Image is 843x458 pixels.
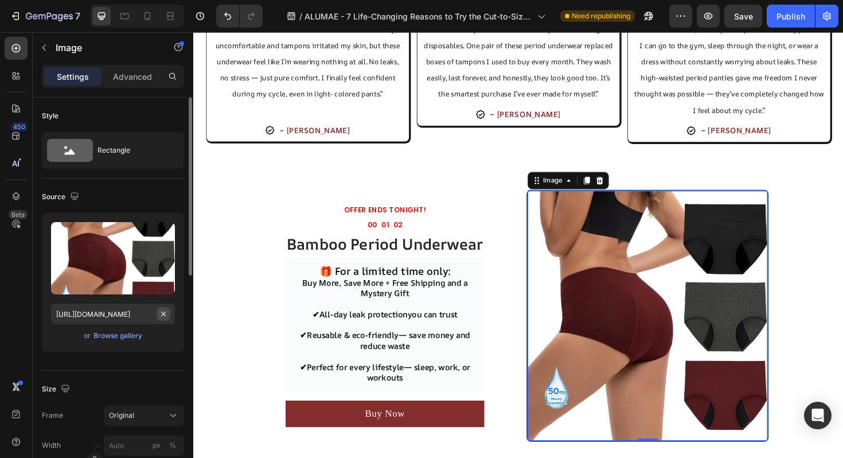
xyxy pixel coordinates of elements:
[104,405,184,426] button: Original
[734,11,753,21] span: Save
[169,440,176,451] div: %
[42,410,63,421] label: Frame
[776,10,805,22] div: Publish
[368,152,393,162] div: Image
[97,214,308,236] h2: Bamboo Period Underwear
[25,26,217,36] span: underwear feel like I’m wearing nothing at all. No leaks,
[133,246,272,261] strong: 🎁 For a limited time only:
[572,11,630,21] span: Need republishing
[97,390,308,418] a: Buy Now
[134,293,227,305] strong: All-day leak protection
[104,435,184,456] input: px%
[93,330,143,341] button: Browse gallery
[113,71,152,83] p: Advanced
[97,137,167,164] div: Rectangle
[42,189,81,205] div: Source
[199,200,207,209] div: 01
[159,183,246,194] strong: OFFER ENDS TONIGHT!
[111,248,294,372] p: Buy More, Save More + Free Shipping and a Mystery Gift ✔ you can trust ✔ — save money and reduce ...
[109,410,134,421] span: Original
[51,304,175,324] input: https://example.com/image.jpg
[166,438,179,452] button: px
[804,402,832,429] div: Open Intercom Messenger
[182,397,224,412] p: Buy Now
[9,210,28,219] div: Beta
[75,9,80,23] p: 7
[5,5,85,28] button: 7
[767,5,815,28] button: Publish
[42,111,58,121] div: Style
[299,10,302,22] span: /
[42,382,72,397] div: Size
[724,5,762,28] button: Save
[184,200,194,209] div: 00
[56,41,153,55] p: Image
[150,438,163,452] button: %
[216,5,263,28] div: Undo/Redo
[28,43,214,53] span: no stress — just pure comfort. I finally feel confident
[93,331,142,341] div: Browse gallery
[153,440,161,451] div: px
[193,32,843,458] iframe: Design area
[354,168,608,433] img: gempages_578753349894013563-c81e92d9-3668-49ca-84df-97181fefe6c2.jpg
[41,60,201,71] span: during my cycle, even in light- colored pants.”
[537,98,613,111] h2: – [PERSON_NAME]
[97,239,308,381] button: <p><span style="background-color:rgba(237,237,237,0);font-size:19px;"><strong>🎁 For a limited tim...
[314,81,390,94] h2: – [PERSON_NAME]
[57,71,89,83] p: Settings
[84,329,91,343] span: or
[11,122,28,131] div: 450
[42,440,61,451] label: Width
[91,98,167,110] h2: – [PERSON_NAME]
[51,222,175,294] img: preview-image
[305,10,533,22] span: ALUMAE - 7 Life-Changing Reasons to Try the Cut-to-Size Hydrocolloid Acne Patch Roll & How It’s T...
[120,349,223,361] strong: Perfect for every lifestyle
[120,315,217,327] strong: Reusable & eco-friendly
[212,200,221,209] div: 02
